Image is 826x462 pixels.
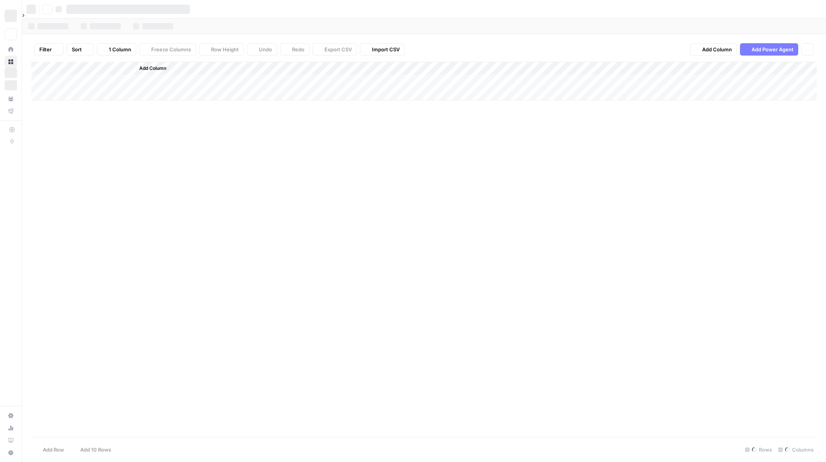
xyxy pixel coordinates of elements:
span: Add Column [139,65,166,72]
button: Export CSV [312,43,357,56]
span: 1 Column [109,46,131,53]
button: Help + Support [5,447,17,459]
div: Columns [775,443,817,456]
div: Rows [742,443,775,456]
a: Browse [5,56,17,68]
a: Home [5,43,17,56]
button: Undo [247,43,277,56]
a: Learning Hub [5,434,17,447]
button: Sort [67,43,94,56]
a: Flightpath [5,105,17,117]
span: Add 10 Rows [80,446,111,454]
button: Add Power Agent [740,43,798,56]
span: Add Row [43,446,64,454]
span: Freeze Columns [151,46,191,53]
button: Freeze Columns [139,43,196,56]
button: Add 10 Rows [69,443,116,456]
a: Your Data [5,93,17,105]
a: Settings [5,410,17,422]
span: Export CSV [324,46,352,53]
button: Add Column [129,63,169,73]
span: Add Power Agent [752,46,794,53]
button: Row Height [199,43,244,56]
span: Undo [259,46,272,53]
span: Sort [72,46,82,53]
button: Import CSV [360,43,405,56]
span: Add Column [702,46,732,53]
a: Usage [5,422,17,434]
span: Redo [292,46,304,53]
button: Add Column [690,43,737,56]
button: 1 Column [97,43,136,56]
button: Redo [280,43,309,56]
span: Filter [39,46,52,53]
span: Row Height [211,46,239,53]
button: Filter [34,43,64,56]
span: Import CSV [372,46,400,53]
button: Add Row [31,443,69,456]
